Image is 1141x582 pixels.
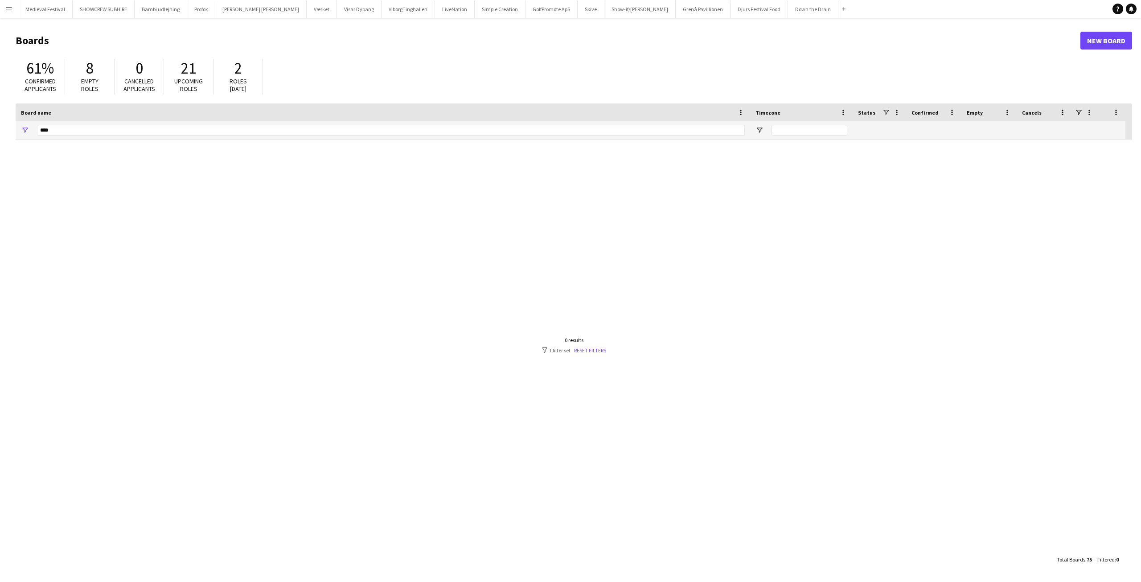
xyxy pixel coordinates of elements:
[542,347,606,354] div: 1 filter set
[475,0,525,18] button: Simple Creation
[21,126,29,134] button: Open Filter Menu
[1097,556,1115,563] span: Filtered
[215,0,307,18] button: [PERSON_NAME] [PERSON_NAME]
[123,77,155,93] span: Cancelled applicants
[755,126,763,134] button: Open Filter Menu
[1080,32,1132,50] a: New Board
[135,0,187,18] button: Bambi udlejning
[187,0,215,18] button: Profox
[542,337,606,343] div: 0 results
[788,0,838,18] button: Down the Drain
[337,0,382,18] button: Visar Dypang
[86,58,94,78] span: 8
[73,0,135,18] button: SHOWCREW SUBHIRE
[911,109,939,116] span: Confirmed
[731,0,788,18] button: Djurs Festival Food
[25,77,56,93] span: Confirmed applicants
[676,0,731,18] button: Grenå Pavillionen
[525,0,578,18] button: GolfPromote ApS
[18,0,73,18] button: Medieval Festival
[37,125,745,136] input: Board name Filter Input
[574,347,606,354] a: Reset filters
[772,125,847,136] input: Timezone Filter Input
[1097,551,1119,568] div: :
[858,109,875,116] span: Status
[135,58,143,78] span: 0
[234,58,242,78] span: 2
[307,0,337,18] button: Værket
[230,77,247,93] span: Roles [DATE]
[1116,556,1119,563] span: 0
[26,58,54,78] span: 61%
[435,0,475,18] button: LiveNation
[16,34,1080,47] h1: Boards
[1087,556,1092,563] span: 75
[1057,556,1085,563] span: Total Boards
[578,0,604,18] button: Skive
[604,0,676,18] button: Show-if/[PERSON_NAME]
[967,109,983,116] span: Empty
[1022,109,1042,116] span: Cancels
[21,109,51,116] span: Board name
[382,0,435,18] button: ViborgTinghallen
[755,109,780,116] span: Timezone
[1057,551,1092,568] div: :
[81,77,99,93] span: Empty roles
[174,77,203,93] span: Upcoming roles
[181,58,196,78] span: 21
